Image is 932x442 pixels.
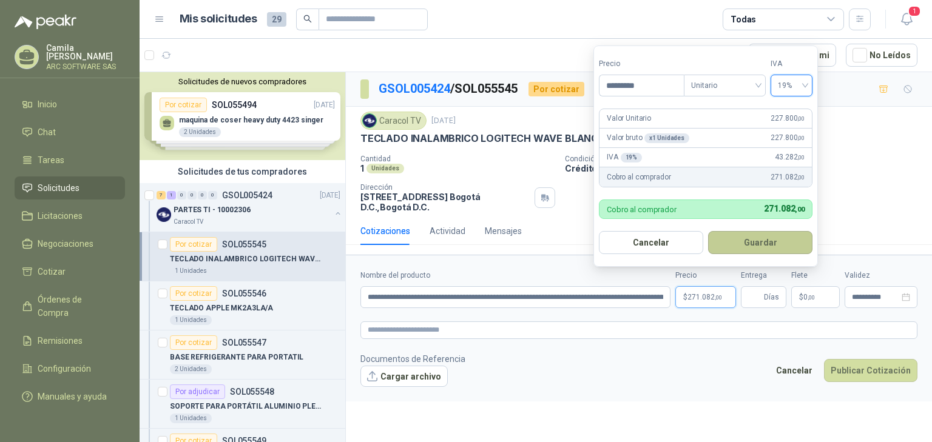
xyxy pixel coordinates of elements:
[38,293,113,320] span: Órdenes de Compra
[38,181,79,195] span: Solicitudes
[363,114,376,127] img: Company Logo
[267,12,286,27] span: 29
[775,152,805,163] span: 43.282
[170,364,212,374] div: 2 Unidades
[38,153,64,167] span: Tareas
[485,224,522,238] div: Mensajes
[157,188,343,227] a: 7 1 0 0 0 0 GSOL005424[DATE] Company LogoPARTES TI - 10002306Caracol TV
[144,77,340,86] button: Solicitudes de nuevos compradores
[15,232,125,255] a: Negociaciones
[797,115,805,122] span: ,00
[15,288,125,324] a: Órdenes de Compra
[431,115,456,127] p: [DATE]
[38,126,56,139] span: Chat
[170,315,212,325] div: 1 Unidades
[38,209,83,223] span: Licitaciones
[846,44,917,67] button: No Leídos
[170,266,212,276] div: 1 Unidades
[170,303,273,314] p: TECLADO APPLE MK2A3LA/A
[687,293,722,301] span: 271.082
[360,155,555,163] p: Cantidad
[607,113,651,124] p: Valor Unitario
[708,231,812,254] button: Guardar
[170,253,321,265] p: TECLADO INALAMBRICO LOGITECH WAVE BLANCO
[803,293,815,301] span: 0
[140,72,345,160] div: Solicitudes de nuevos compradoresPor cotizarSOL055494[DATE] maquina de coser heavy duty 4423 sing...
[360,224,410,238] div: Cotizaciones
[177,191,186,199] div: 0
[170,384,225,399] div: Por adjudicar
[360,352,465,366] p: Documentos de Referencia
[824,359,917,382] button: Publicar Cotización
[360,192,530,212] p: [STREET_ADDRESS] Bogotá D.C. , Bogotá D.C.
[741,270,786,281] label: Entrega
[170,352,303,363] p: BASE REFRIGERANTE PARA PORTATIL
[797,135,805,141] span: ,00
[174,217,203,227] p: Caracol TV
[771,132,805,144] span: 227.800
[764,204,805,213] span: 271.082
[198,191,207,199] div: 0
[140,330,345,380] a: Por cotizarSOL055547BASE REFRIGERANTE PARA PORTATIL2 Unidades
[170,286,217,301] div: Por cotizar
[222,191,272,199] p: GSOL005424
[46,44,125,61] p: Camila [PERSON_NAME]
[15,357,125,380] a: Configuración
[15,121,125,144] a: Chat
[15,93,125,116] a: Inicio
[644,133,689,143] div: x 1 Unidades
[140,160,345,183] div: Solicitudes de tus compradores
[599,231,703,254] button: Cancelar
[771,172,805,183] span: 271.082
[320,190,340,201] p: [DATE]
[528,82,584,96] div: Por cotizar
[797,174,805,181] span: ,00
[222,289,266,298] p: SOL055546
[430,224,465,238] div: Actividad
[222,338,266,347] p: SOL055547
[167,191,176,199] div: 1
[366,164,404,173] div: Unidades
[791,286,840,308] p: $ 0,00
[896,8,917,30] button: 1
[607,172,670,183] p: Cobro al comprador
[908,5,921,17] span: 1
[157,207,171,222] img: Company Logo
[565,155,927,163] p: Condición de pago
[607,152,642,163] p: IVA
[303,15,312,23] span: search
[778,76,805,95] span: 19%
[140,232,345,281] a: Por cotizarSOL055545TECLADO INALAMBRICO LOGITECH WAVE BLANCO1 Unidades
[795,206,805,213] span: ,00
[607,206,677,213] p: Cobro al comprador
[731,13,756,26] div: Todas
[46,63,125,70] p: ARC SOFTWARE SAS
[180,10,257,28] h1: Mis solicitudes
[170,335,217,350] div: Por cotizar
[360,183,530,192] p: Dirección
[15,329,125,352] a: Remisiones
[38,265,66,278] span: Cotizar
[208,191,217,199] div: 0
[808,294,815,301] span: ,00
[379,81,450,96] a: GSOL005424
[38,390,107,403] span: Manuales y ayuda
[170,237,217,252] div: Por cotizar
[15,15,76,29] img: Logo peakr
[15,176,125,199] a: Solicitudes
[675,286,736,308] p: $271.082,00
[379,79,519,98] p: / SOL055545
[565,163,927,173] p: Crédito 30 días
[607,132,689,144] p: Valor bruto
[174,204,251,216] p: PARTES TI - 10002306
[360,163,364,173] p: 1
[771,58,812,70] label: IVA
[140,281,345,330] a: Por cotizarSOL055546TECLADO APPLE MK2A3LA/A1 Unidades
[715,294,722,301] span: ,00
[38,237,93,250] span: Negociaciones
[691,76,758,95] span: Unitario
[15,260,125,283] a: Cotizar
[360,270,670,281] label: Nombre del producto
[187,191,197,199] div: 0
[791,270,840,281] label: Flete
